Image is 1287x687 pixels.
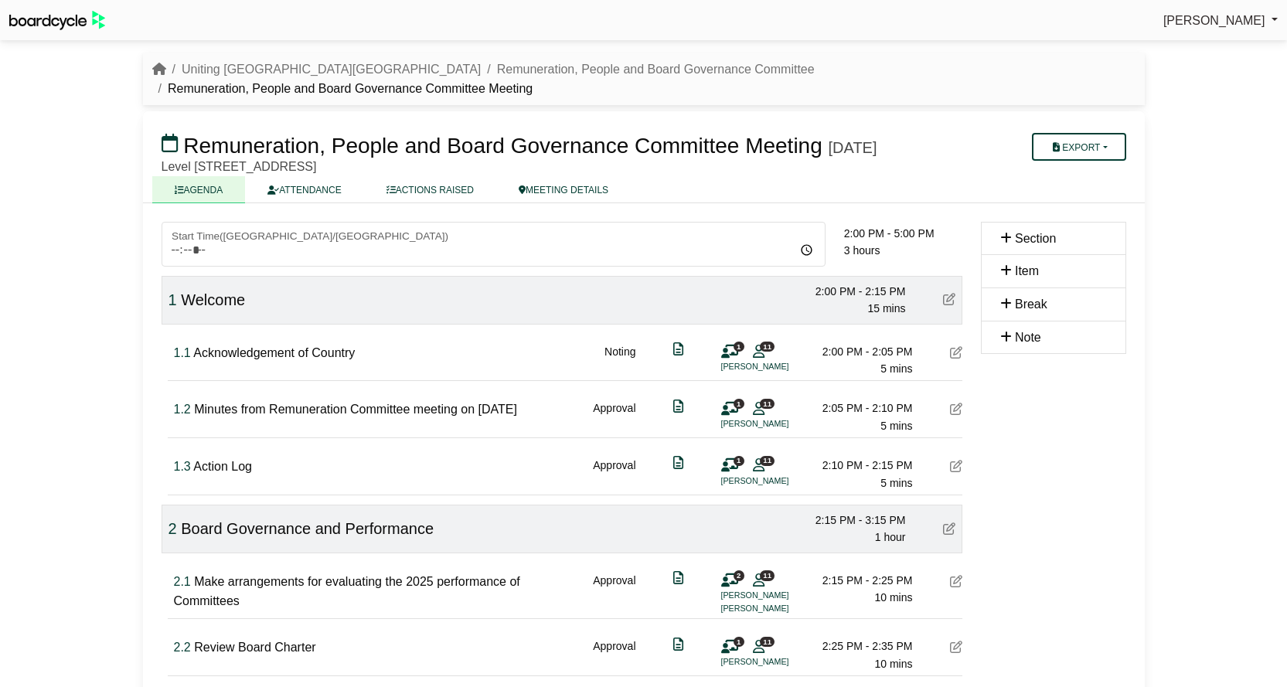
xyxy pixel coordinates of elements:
span: Click to fine tune number [174,403,191,416]
div: 2:05 PM - 2:10 PM [805,400,913,417]
span: Section [1015,232,1056,245]
div: 2:00 PM - 5:00 PM [844,225,962,242]
span: 2 [734,570,744,580]
span: 1 [734,456,744,466]
span: 5 mins [880,477,912,489]
span: 11 [760,399,775,409]
span: Remuneration, People and Board Governance Committee Meeting [183,134,822,158]
a: MEETING DETAILS [496,176,631,203]
nav: breadcrumb [152,60,1135,99]
span: Action Log [193,460,252,473]
a: [PERSON_NAME] [1163,11,1278,31]
span: 1 [734,637,744,647]
span: Board Governance and Performance [181,520,434,537]
span: 11 [760,637,775,647]
div: 2:00 PM - 2:05 PM [805,343,913,360]
span: 10 mins [874,658,912,670]
span: 1 [734,342,744,352]
div: 2:15 PM - 3:15 PM [798,512,906,529]
span: 3 hours [844,244,880,257]
div: Noting [604,343,635,378]
span: Note [1015,331,1041,344]
div: 2:25 PM - 2:35 PM [805,638,913,655]
span: Review Board Charter [194,641,315,654]
span: 5 mins [880,362,912,375]
span: Break [1015,298,1047,311]
span: [PERSON_NAME] [1163,14,1265,27]
li: [PERSON_NAME] [721,602,837,615]
span: 5 mins [880,420,912,432]
div: [DATE] [829,138,877,157]
button: Export [1032,133,1125,161]
span: Click to fine tune number [174,460,191,473]
span: Acknowledgement of Country [193,346,355,359]
div: 2:15 PM - 2:25 PM [805,572,913,589]
div: Approval [593,457,635,491]
span: 11 [760,342,775,352]
span: 1 [734,399,744,409]
a: AGENDA [152,176,246,203]
a: Uniting [GEOGRAPHIC_DATA][GEOGRAPHIC_DATA] [182,63,481,76]
span: Level [STREET_ADDRESS] [162,160,317,173]
li: [PERSON_NAME] [721,417,837,430]
li: Remuneration, People and Board Governance Committee Meeting [152,79,533,99]
span: Click to fine tune number [169,291,177,308]
div: 2:00 PM - 2:15 PM [798,283,906,300]
a: ACTIONS RAISED [364,176,496,203]
span: Welcome [181,291,245,308]
img: BoardcycleBlackGreen-aaafeed430059cb809a45853b8cf6d952af9d84e6e89e1f1685b34bfd5cb7d64.svg [9,11,105,30]
li: [PERSON_NAME] [721,655,837,668]
div: Approval [593,400,635,434]
span: 1 hour [875,531,906,543]
div: Approval [593,638,635,672]
span: 10 mins [874,591,912,604]
span: Click to fine tune number [174,575,191,588]
a: ATTENDANCE [245,176,363,203]
span: Make arrangements for evaluating the 2025 performance of Committees [174,575,520,608]
div: 2:10 PM - 2:15 PM [805,457,913,474]
li: [PERSON_NAME] [721,474,837,488]
span: Click to fine tune number [174,641,191,654]
span: Item [1015,264,1039,277]
span: 11 [760,456,775,466]
div: Approval [593,572,635,616]
span: Minutes from Remuneration Committee meeting on [DATE] [194,403,517,416]
li: [PERSON_NAME] [721,360,837,373]
span: 15 mins [867,302,905,315]
a: Remuneration, People and Board Governance Committee [497,63,815,76]
span: Click to fine tune number [169,520,177,537]
span: Click to fine tune number [174,346,191,359]
li: [PERSON_NAME] [721,589,837,602]
span: 11 [760,570,775,580]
